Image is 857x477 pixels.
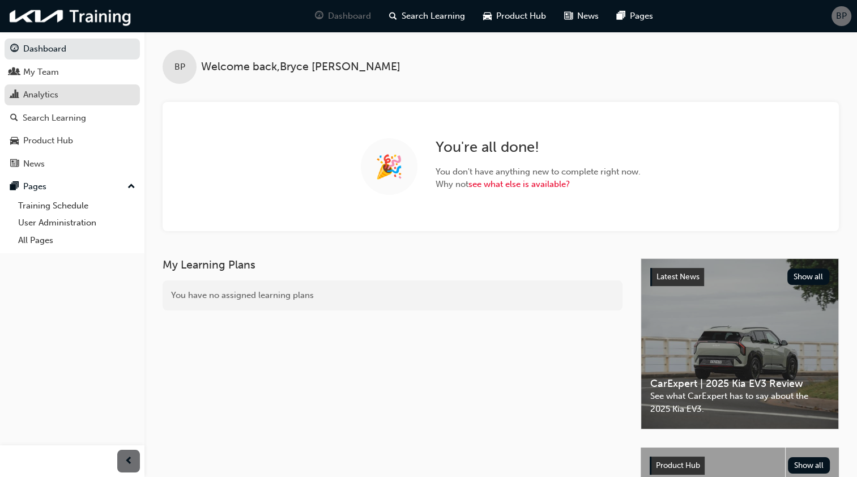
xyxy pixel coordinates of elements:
a: Product HubShow all [650,457,830,475]
span: guage-icon [315,9,323,23]
span: pages-icon [10,182,19,192]
div: Product Hub [23,134,73,147]
a: Analytics [5,84,140,105]
button: DashboardMy TeamAnalyticsSearch LearningProduct HubNews [5,36,140,176]
span: up-icon [127,180,135,194]
span: car-icon [10,136,19,146]
a: Training Schedule [14,197,140,215]
a: car-iconProduct Hub [474,5,555,28]
span: See what CarExpert has to say about the 2025 Kia EV3. [650,390,829,415]
div: Search Learning [23,112,86,125]
span: 🎉 [375,160,403,173]
a: guage-iconDashboard [306,5,380,28]
a: Latest NewsShow all [650,268,829,286]
a: All Pages [14,232,140,249]
span: Product Hub [496,10,546,23]
img: kia-training [6,5,136,28]
span: guage-icon [10,44,19,54]
button: Show all [787,269,830,285]
span: BP [174,61,185,74]
a: Dashboard [5,39,140,59]
a: see what else is available? [468,179,570,189]
span: You don ' t have anything new to complete right now. [436,165,641,178]
span: search-icon [389,9,397,23]
a: My Team [5,62,140,83]
span: news-icon [564,9,573,23]
div: You have no assigned learning plans [163,280,623,310]
a: news-iconNews [555,5,608,28]
a: Search Learning [5,108,140,129]
span: search-icon [10,113,18,123]
span: car-icon [483,9,492,23]
a: search-iconSearch Learning [380,5,474,28]
button: Show all [788,457,830,474]
button: Pages [5,176,140,197]
span: Latest News [656,272,700,282]
div: Analytics [23,88,58,101]
a: User Administration [14,214,140,232]
span: pages-icon [617,9,625,23]
span: news-icon [10,159,19,169]
span: prev-icon [125,454,133,469]
h3: My Learning Plans [163,258,623,271]
div: My Team [23,66,59,79]
h2: You ' re all done! [436,138,641,156]
a: Product Hub [5,130,140,151]
span: chart-icon [10,90,19,100]
div: Pages [23,180,46,193]
span: Dashboard [328,10,371,23]
span: Why not [436,178,641,191]
div: News [23,157,45,171]
span: Pages [630,10,653,23]
a: Latest NewsShow allCarExpert | 2025 Kia EV3 ReviewSee what CarExpert has to say about the 2025 Ki... [641,258,839,429]
span: CarExpert | 2025 Kia EV3 Review [650,377,829,390]
a: pages-iconPages [608,5,662,28]
span: BP [836,10,847,23]
a: News [5,154,140,174]
span: News [577,10,599,23]
button: BP [832,6,851,26]
span: Product Hub [656,461,700,470]
span: people-icon [10,67,19,78]
span: Welcome back , Bryce [PERSON_NAME] [201,61,400,74]
span: Search Learning [402,10,465,23]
